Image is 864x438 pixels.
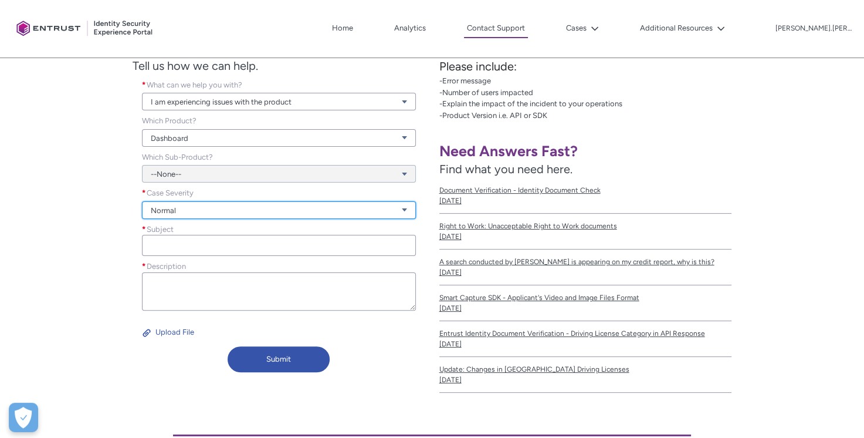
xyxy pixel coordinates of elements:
span: Subject [147,225,174,234]
div: Cookie Preferences [9,403,38,432]
span: required [142,187,147,199]
lightning-formatted-date-time: [DATE] [439,197,462,205]
button: Additional Resources [637,19,728,37]
a: Entrust Identity Document Verification - Driving License Category in API Response[DATE] [439,321,732,357]
a: Dashboard [142,129,416,147]
button: Submit [228,346,330,372]
a: Smart Capture SDK - Applicant's Video and Image Files Format[DATE] [439,285,732,321]
span: Which Product? [142,116,196,125]
span: required [142,261,147,272]
button: Upload File [142,323,195,342]
span: Find what you need here. [439,162,572,176]
p: Please include: [439,58,858,75]
a: Update: Changes in [GEOGRAPHIC_DATA] Driving Licenses[DATE] [439,357,732,393]
lightning-formatted-date-time: [DATE] [439,376,462,384]
span: Description [147,262,186,271]
a: Document Verification - Identity Document Check[DATE] [439,178,732,214]
button: User Profile john.walsh.avantmoney [775,22,852,33]
span: Smart Capture SDK - Applicant's Video and Image Files Format [439,292,732,303]
lightning-formatted-date-time: [DATE] [439,304,462,312]
a: Normal [142,201,416,219]
p: [PERSON_NAME].[PERSON_NAME].avantmoney [775,25,852,33]
a: I am experiencing issues with the product [142,93,416,110]
lightning-formatted-date-time: [DATE] [439,268,462,277]
iframe: Qualified Messenger [655,167,864,438]
input: required [142,235,416,256]
button: Cases [563,19,602,37]
a: Contact Support [464,19,528,38]
h1: Need Answers Fast? [439,142,732,160]
p: -Error message -Number of users impacted -Explain the impact of the incident to your operations -... [439,75,858,121]
a: Analytics, opens in new tab [391,19,429,37]
textarea: required [142,272,416,311]
button: Open Preferences [9,403,38,432]
span: Tell us how we can help. [133,57,425,75]
span: required [142,79,147,91]
a: A search conducted by [PERSON_NAME] is appearing on my credit report, why is this?[DATE] [439,250,732,285]
span: A search conducted by [PERSON_NAME] is appearing on my credit report, why is this? [439,257,732,267]
a: Home [329,19,356,37]
span: Entrust Identity Document Verification - Driving License Category in API Response [439,328,732,339]
span: Update: Changes in [GEOGRAPHIC_DATA] Driving Licenses [439,364,732,375]
span: Right to Work: Unacceptable Right to Work documents [439,221,732,231]
a: Right to Work: Unacceptable Right to Work documents[DATE] [439,214,732,250]
span: required [142,224,147,235]
span: Document Verification - Identity Document Check [439,185,732,196]
lightning-formatted-date-time: [DATE] [439,340,462,348]
span: What can we help you with? [147,80,242,89]
span: Case Severity [147,188,194,197]
span: Which Sub-Product? [142,153,213,161]
lightning-formatted-date-time: [DATE] [439,233,462,241]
